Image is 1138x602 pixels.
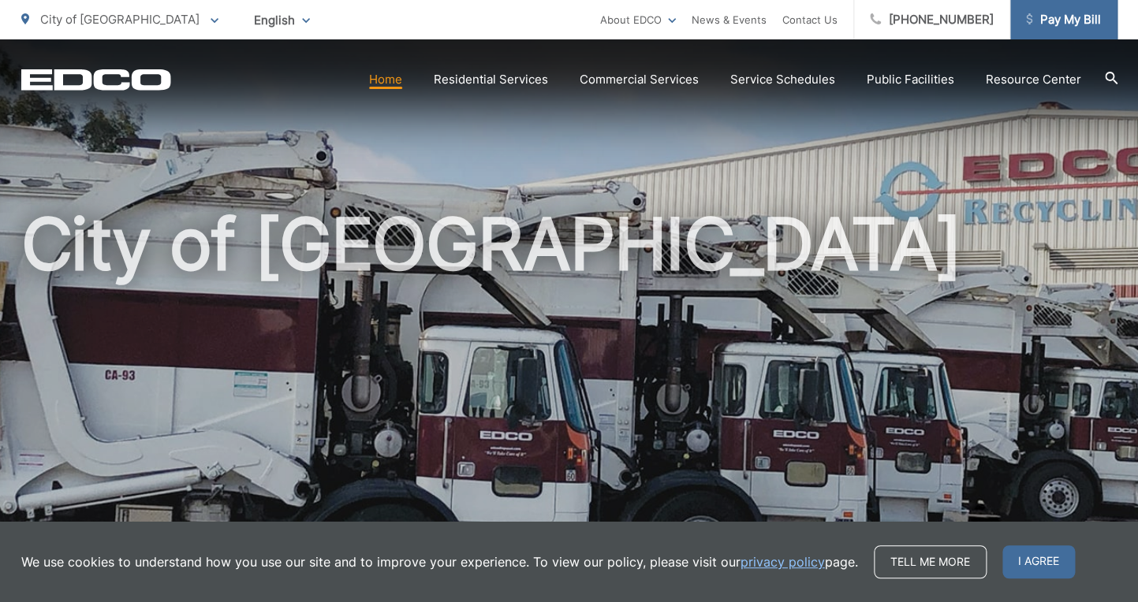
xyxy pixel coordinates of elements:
[434,70,548,89] a: Residential Services
[21,69,171,91] a: EDCD logo. Return to the homepage.
[730,70,835,89] a: Service Schedules
[40,12,200,27] span: City of [GEOGRAPHIC_DATA]
[21,552,858,571] p: We use cookies to understand how you use our site and to improve your experience. To view our pol...
[867,70,954,89] a: Public Facilities
[242,6,322,34] span: English
[369,70,402,89] a: Home
[1026,10,1101,29] span: Pay My Bill
[692,10,767,29] a: News & Events
[600,10,676,29] a: About EDCO
[782,10,838,29] a: Contact Us
[986,70,1081,89] a: Resource Center
[741,552,825,571] a: privacy policy
[580,70,699,89] a: Commercial Services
